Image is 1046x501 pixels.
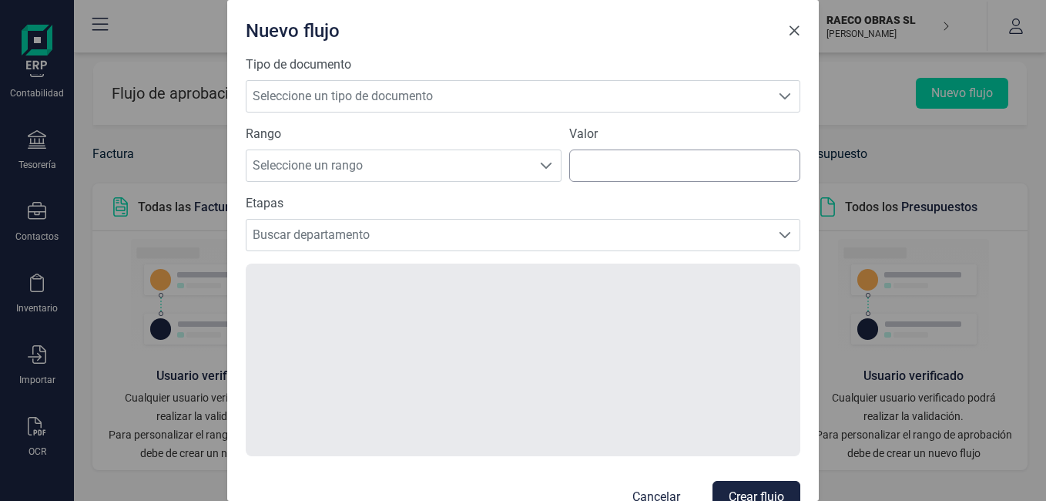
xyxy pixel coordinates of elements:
button: Close [782,18,806,43]
span: Buscar departamento [246,220,770,250]
div: Nuevo flujo [240,12,782,43]
label: Valor [569,125,800,143]
span: Seleccione un tipo de documento [246,81,770,112]
label: Etapas [246,194,283,213]
label: Rango [246,125,562,143]
label: Tipo de documento [246,55,351,74]
span: Seleccione un rango [246,150,531,181]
